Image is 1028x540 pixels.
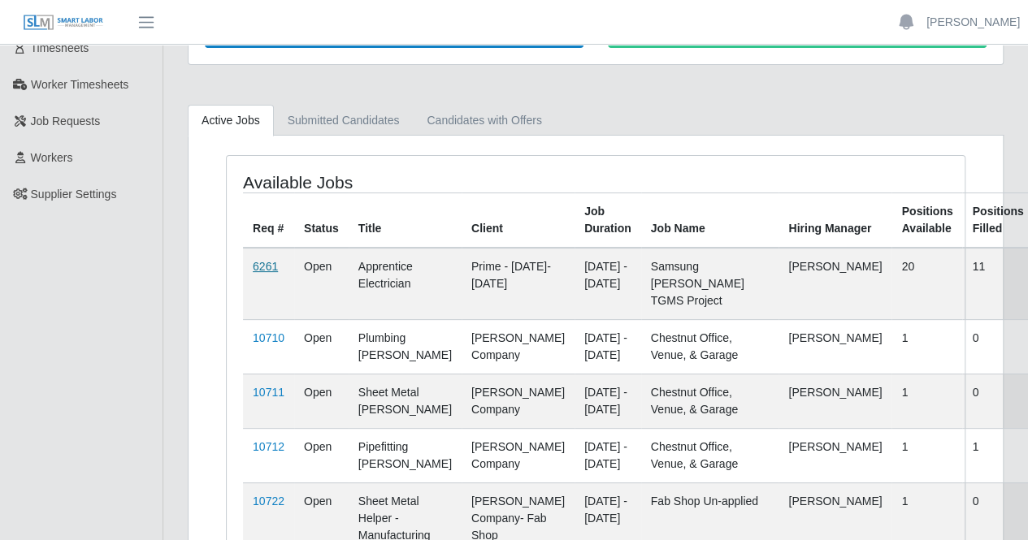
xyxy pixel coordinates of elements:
[462,319,575,374] td: [PERSON_NAME] Company
[349,192,462,248] th: Title
[462,248,575,320] td: Prime - [DATE]-[DATE]
[294,374,349,428] td: Open
[891,374,962,428] td: 1
[253,386,284,399] a: 10711
[253,331,284,344] a: 10710
[779,192,891,248] th: Hiring Manager
[253,440,284,453] a: 10712
[462,192,575,248] th: Client
[641,374,779,428] td: Chestnut Office, Venue, & Garage
[31,151,73,164] span: Workers
[253,260,278,273] a: 6261
[641,319,779,374] td: Chestnut Office, Venue, & Garage
[575,192,641,248] th: Job Duration
[779,248,891,320] td: [PERSON_NAME]
[641,428,779,482] td: Chestnut Office, Venue, & Garage
[349,319,462,374] td: Plumbing [PERSON_NAME]
[294,192,349,248] th: Status
[31,114,101,127] span: Job Requests
[575,428,641,482] td: [DATE] - [DATE]
[253,495,284,508] a: 10722
[575,319,641,374] td: [DATE] - [DATE]
[891,319,962,374] td: 1
[891,248,962,320] td: 20
[243,192,294,248] th: Req #
[926,14,1020,31] a: [PERSON_NAME]
[188,105,274,136] a: Active Jobs
[779,428,891,482] td: [PERSON_NAME]
[641,248,779,320] td: Samsung [PERSON_NAME] TGMS Project
[23,14,104,32] img: SLM Logo
[462,374,575,428] td: [PERSON_NAME] Company
[779,374,891,428] td: [PERSON_NAME]
[891,192,962,248] th: Positions Available
[891,428,962,482] td: 1
[779,319,891,374] td: [PERSON_NAME]
[31,41,89,54] span: Timesheets
[349,428,462,482] td: Pipefitting [PERSON_NAME]
[294,248,349,320] td: Open
[462,428,575,482] td: [PERSON_NAME] Company
[349,374,462,428] td: Sheet Metal [PERSON_NAME]
[575,374,641,428] td: [DATE] - [DATE]
[294,428,349,482] td: Open
[243,172,523,192] h4: Available Jobs
[413,105,555,136] a: Candidates with Offers
[575,248,641,320] td: [DATE] - [DATE]
[294,319,349,374] td: Open
[274,105,414,136] a: Submitted Candidates
[31,78,128,91] span: Worker Timesheets
[31,188,117,201] span: Supplier Settings
[349,248,462,320] td: Apprentice Electrician
[641,192,779,248] th: Job Name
